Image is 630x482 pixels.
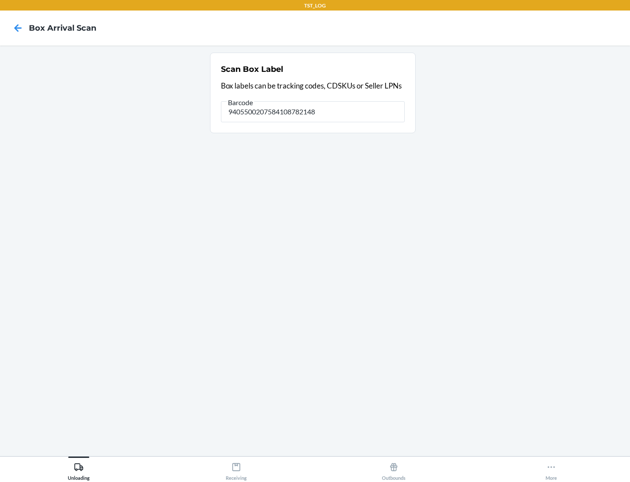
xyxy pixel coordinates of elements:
[315,457,472,481] button: Outbounds
[227,98,254,107] span: Barcode
[304,2,326,10] p: TST_LOG
[221,80,405,92] p: Box labels can be tracking codes, CDSKUs or Seller LPNs
[546,459,557,481] div: More
[221,64,283,75] h2: Scan Box Label
[226,459,247,481] div: Receiving
[221,101,405,122] input: Barcode
[382,459,406,481] div: Outbounds
[68,459,90,481] div: Unloading
[157,457,315,481] button: Receiving
[472,457,630,481] button: More
[29,22,96,34] h4: Box Arrival Scan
